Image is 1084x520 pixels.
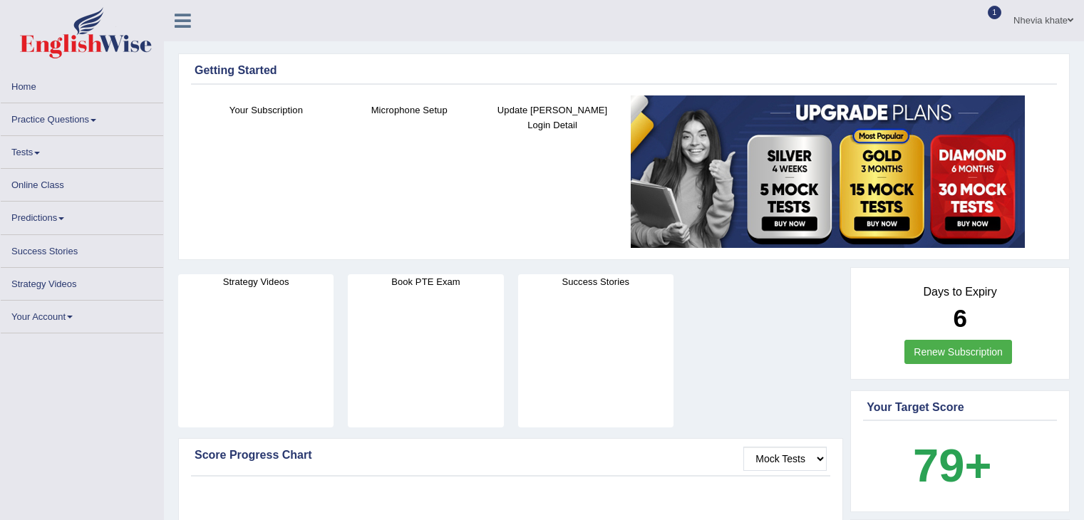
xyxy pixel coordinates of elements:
[348,274,503,289] h4: Book PTE Exam
[867,286,1053,298] h4: Days to Expiry
[1,235,163,263] a: Success Stories
[195,447,827,464] div: Score Progress Chart
[195,62,1053,79] div: Getting Started
[988,6,1002,19] span: 1
[867,399,1053,416] div: Your Target Score
[178,274,334,289] h4: Strategy Videos
[913,440,991,492] b: 79+
[345,103,474,118] h4: Microphone Setup
[202,103,331,118] h4: Your Subscription
[953,304,966,332] b: 6
[1,136,163,164] a: Tests
[518,274,673,289] h4: Success Stories
[1,71,163,98] a: Home
[1,202,163,229] a: Predictions
[904,340,1012,364] a: Renew Subscription
[631,95,1025,248] img: small5.jpg
[1,169,163,197] a: Online Class
[1,103,163,131] a: Practice Questions
[488,103,617,132] h4: Update [PERSON_NAME] Login Detail
[1,301,163,328] a: Your Account
[1,268,163,296] a: Strategy Videos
